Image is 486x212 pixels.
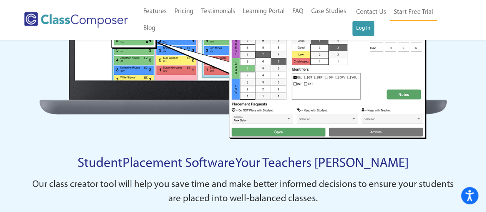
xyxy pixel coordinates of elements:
[24,12,128,28] img: Class Composer
[171,3,197,20] a: Pricing
[307,3,350,20] a: Case Studies
[139,3,171,20] a: Features
[139,3,352,37] nav: Header Menu
[352,21,374,36] a: Log In
[352,4,456,36] nav: Header Menu
[139,20,159,37] a: Blog
[123,157,235,170] a: Placement Software
[197,3,239,20] a: Testimonials
[289,3,307,20] a: FAQ
[239,3,289,20] a: Learning Portal
[32,180,454,203] span: Our class creator tool will help you save time and make better informed decisions to ensure your ...
[352,4,390,21] a: Contact Us
[40,154,447,174] p: Student Your Teachers [PERSON_NAME]
[390,4,437,21] a: Start Free Trial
